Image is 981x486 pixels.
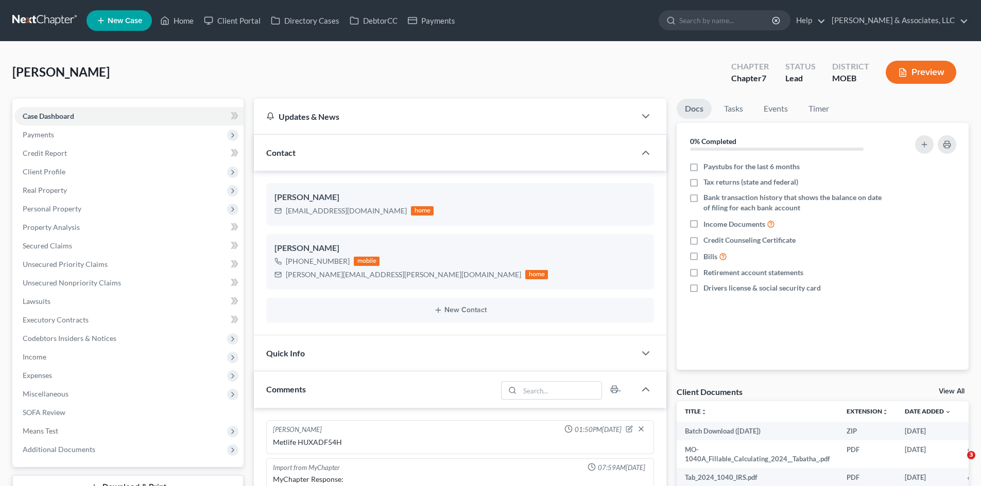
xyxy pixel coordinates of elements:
strong: 0% Completed [690,137,736,146]
div: Chapter [731,61,769,73]
a: Events [755,99,796,119]
a: View All [939,388,965,395]
span: Quick Info [266,348,305,358]
input: Search by name... [679,11,773,30]
div: [EMAIL_ADDRESS][DOMAIN_NAME] [286,206,407,216]
span: Personal Property [23,204,81,213]
a: [PERSON_NAME] & Associates, LLC [827,11,968,30]
div: Lead [785,73,816,84]
span: Client Profile [23,167,65,176]
a: Payments [403,11,460,30]
span: Lawsuits [23,297,50,305]
a: Property Analysis [14,218,244,237]
span: Codebtors Insiders & Notices [23,334,116,343]
a: SOFA Review [14,403,244,422]
span: Comments [266,384,306,394]
div: Client Documents [677,386,743,397]
a: DebtorCC [345,11,403,30]
span: Means Test [23,426,58,435]
span: Expenses [23,371,52,380]
div: [PERSON_NAME][EMAIL_ADDRESS][PERSON_NAME][DOMAIN_NAME] [286,269,521,280]
div: Updates & News [266,111,623,122]
span: Income [23,352,46,361]
span: Paystubs for the last 6 months [703,161,800,172]
a: Directory Cases [266,11,345,30]
td: [DATE] [897,440,959,469]
span: Unsecured Nonpriority Claims [23,278,121,287]
span: Credit Report [23,149,67,157]
div: mobile [354,257,380,266]
span: Property Analysis [23,223,80,231]
span: Drivers license & social security card [703,283,821,293]
button: New Contact [274,306,646,314]
td: MO-1040A_Fillable_Calculating_2024__Tabatha_.pdf [677,440,838,469]
a: Home [155,11,199,30]
span: Bills [703,251,717,262]
span: Miscellaneous [23,389,68,398]
input: Search... [520,382,602,399]
div: [PERSON_NAME] [274,191,646,204]
i: unfold_more [701,409,707,415]
span: Contact [266,148,296,157]
span: Executory Contracts [23,315,89,324]
div: Metlife HUXADF54H [273,437,647,447]
a: Credit Report [14,144,244,163]
div: [PHONE_NUMBER] [286,256,350,266]
a: Secured Claims [14,237,244,255]
span: Real Property [23,186,67,194]
div: MOEB [832,73,869,84]
span: Tax returns (state and federal) [703,177,798,187]
div: home [411,206,434,215]
a: Lawsuits [14,292,244,311]
span: SOFA Review [23,408,65,417]
i: unfold_more [882,409,888,415]
a: Help [791,11,825,30]
span: Credit Counseling Certificate [703,235,796,245]
a: Date Added expand_more [905,407,951,415]
td: PDF [838,440,897,469]
td: ZIP [838,422,897,440]
div: Chapter [731,73,769,84]
span: New Case [108,17,142,25]
div: [PERSON_NAME] [273,425,322,435]
a: Unsecured Priority Claims [14,255,244,274]
span: 7 [762,73,766,83]
td: [DATE] [897,422,959,440]
span: 07:59AM[DATE] [598,463,645,473]
span: [PERSON_NAME] [12,64,110,79]
a: Case Dashboard [14,107,244,125]
a: Titleunfold_more [685,407,707,415]
i: expand_more [945,409,951,415]
a: Docs [677,99,712,119]
div: District [832,61,869,73]
a: Client Portal [199,11,266,30]
span: Retirement account statements [703,267,803,278]
div: home [525,270,548,279]
a: Timer [800,99,837,119]
span: Secured Claims [23,241,72,250]
a: Tasks [716,99,751,119]
span: 3 [967,451,975,459]
a: Executory Contracts [14,311,244,329]
div: Status [785,61,816,73]
span: Case Dashboard [23,112,74,120]
span: 01:50PM[DATE] [575,425,622,435]
span: Payments [23,130,54,139]
span: Additional Documents [23,445,95,454]
button: Preview [886,61,956,84]
iframe: Intercom live chat [946,451,971,476]
span: Income Documents [703,219,765,229]
span: Bank transaction history that shows the balance on date of filing for each bank account [703,192,887,213]
td: Batch Download ([DATE]) [677,422,838,440]
span: Unsecured Priority Claims [23,260,108,268]
div: Import from MyChapter [273,463,340,473]
a: Extensionunfold_more [847,407,888,415]
a: Unsecured Nonpriority Claims [14,274,244,292]
div: [PERSON_NAME] [274,242,646,255]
